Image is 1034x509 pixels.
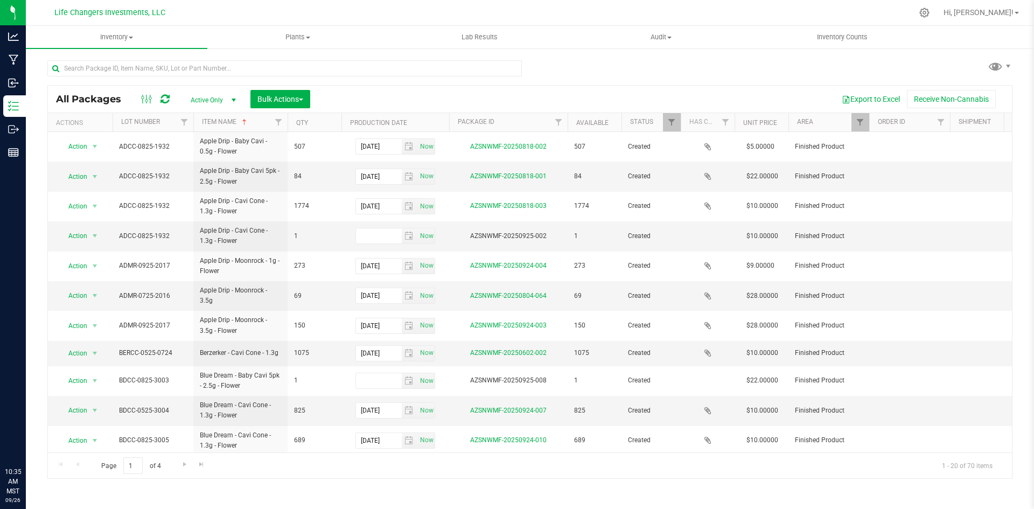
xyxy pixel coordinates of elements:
[574,406,615,416] span: 825
[200,315,281,336] span: Apple Drip - Moonrock - 3.5g - Flower
[574,142,615,152] span: 507
[741,198,784,214] span: $10.00000
[59,403,88,418] span: Action
[294,231,335,241] span: 1
[932,113,950,131] a: Filter
[250,90,310,108] button: Bulk Actions
[200,226,281,246] span: Apple Drip - Cavi Cone - 1.3g - Flower
[741,288,784,304] span: $28.00000
[628,406,674,416] span: Created
[628,348,674,358] span: Created
[26,26,207,48] a: Inventory
[294,406,335,416] span: 825
[574,261,615,271] span: 273
[119,231,187,241] span: ADCC-0825-1932
[574,348,615,358] span: 1075
[200,400,281,421] span: Blue Dream - Cavi Cone - 1.3g - Flower
[402,228,417,243] span: select
[574,171,615,182] span: 84
[417,433,436,448] span: Set Current date
[470,407,547,414] a: AZSNWMF-20250924-007
[741,318,784,333] span: $28.00000
[470,262,547,269] a: AZSNWMF-20250924-004
[119,320,187,331] span: ADMR-0925-2017
[88,169,102,184] span: select
[741,345,784,361] span: $10.00000
[628,291,674,301] span: Created
[628,201,674,211] span: Created
[741,228,784,244] span: $10.00000
[200,196,281,217] span: Apple Drip - Cavi Cone - 1.3g - Flower
[628,375,674,386] span: Created
[176,113,193,131] a: Filter
[741,433,784,448] span: $10.00000
[628,261,674,271] span: Created
[8,101,19,111] inline-svg: Inventory
[574,201,615,211] span: 1774
[294,320,335,331] span: 150
[417,259,435,274] span: select
[119,291,187,301] span: ADMR-0725-2016
[717,113,735,131] a: Filter
[574,320,615,331] span: 150
[402,433,417,448] span: select
[294,142,335,152] span: 507
[918,8,931,18] div: Manage settings
[88,403,102,418] span: select
[119,142,187,152] span: ADCC-0825-1932
[743,119,777,127] a: Unit Price
[448,375,569,386] div: AZSNWMF-20250925-008
[417,169,436,184] span: Set Current date
[741,258,780,274] span: $9.00000
[270,113,288,131] a: Filter
[417,403,436,419] span: Set Current date
[795,320,863,331] span: Finished Product
[200,285,281,306] span: Apple Drip - Moonrock - 3.5g
[470,143,547,150] a: AZSNWMF-20250818-002
[402,259,417,274] span: select
[752,26,933,48] a: Inventory Counts
[795,375,863,386] span: Finished Product
[795,435,863,445] span: Finished Product
[402,346,417,361] span: select
[795,142,863,152] span: Finished Product
[907,90,996,108] button: Receive Non-Cannabis
[88,199,102,214] span: select
[119,435,187,445] span: BDCC-0825-3005
[402,318,417,333] span: select
[88,259,102,274] span: select
[448,231,569,241] div: AZSNWMF-20250925-002
[119,201,187,211] span: ADCC-0825-1932
[207,26,389,48] a: Plants
[121,118,160,125] a: Lot Number
[417,169,435,184] span: select
[417,228,435,243] span: select
[933,457,1001,473] span: 1 - 20 of 70 items
[795,261,863,271] span: Finished Product
[177,457,192,472] a: Go to the next page
[257,95,303,103] span: Bulk Actions
[417,139,436,155] span: Set Current date
[200,166,281,186] span: Apple Drip - Baby Cavi 5pk - 2.5g - Flower
[417,318,436,333] span: Set Current date
[119,375,187,386] span: BDCC-0825-3003
[208,32,388,42] span: Plants
[417,139,435,154] span: select
[200,430,281,451] span: Blue Dream - Cavi Cone - 1.3g - Flower
[5,467,21,496] p: 10:35 AM MST
[119,348,187,358] span: BERCC-0525-0724
[5,496,21,504] p: 09/26
[835,90,907,108] button: Export to Excel
[294,435,335,445] span: 689
[11,423,43,455] iframe: Resource center
[59,373,88,388] span: Action
[92,457,170,474] span: Page of 4
[294,171,335,182] span: 84
[59,228,88,243] span: Action
[663,113,681,131] a: Filter
[628,435,674,445] span: Created
[59,139,88,154] span: Action
[294,291,335,301] span: 69
[944,8,1014,17] span: Hi, [PERSON_NAME]!
[417,228,436,244] span: Set Current date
